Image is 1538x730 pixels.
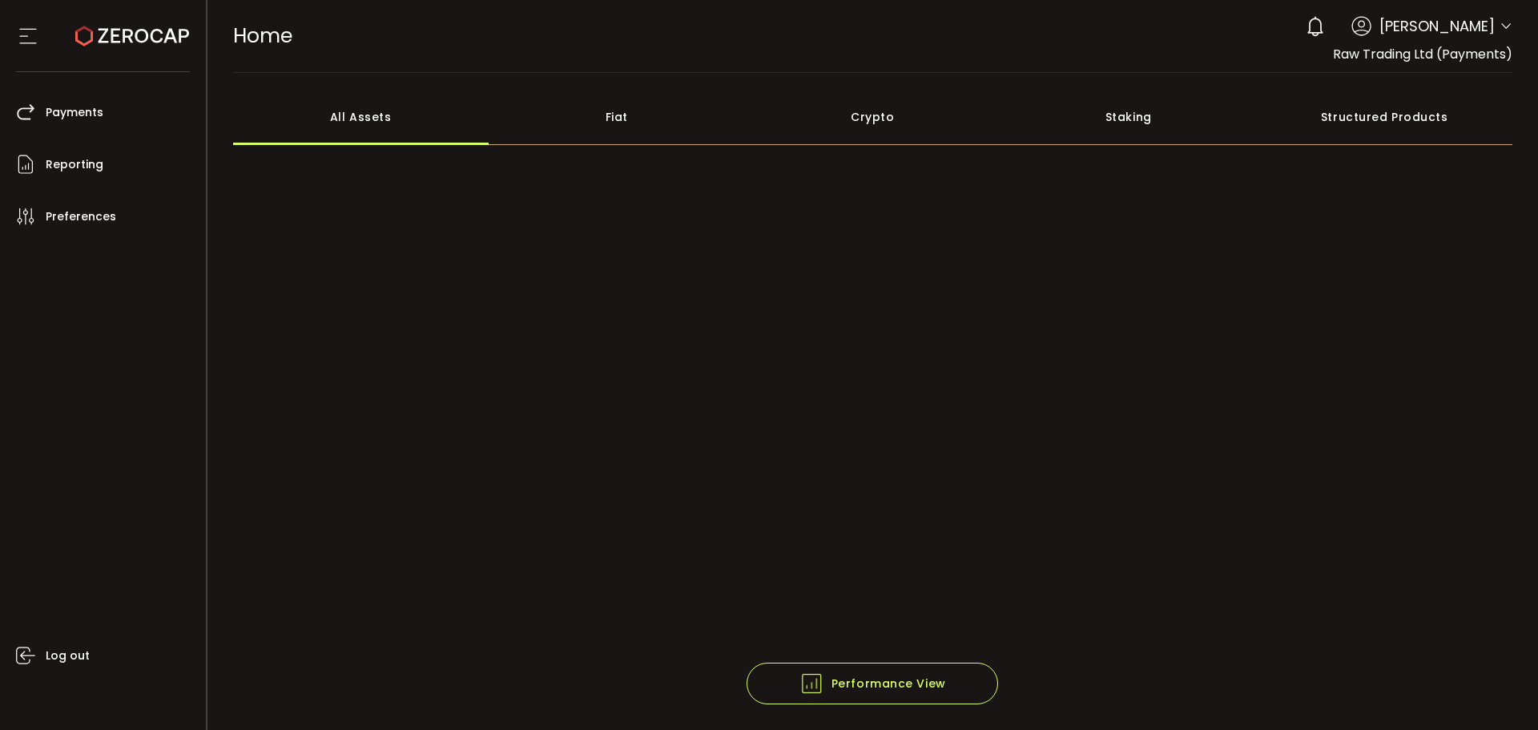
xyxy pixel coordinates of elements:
span: Payments [46,101,103,124]
span: Home [233,22,292,50]
div: Fiat [489,89,745,145]
div: All Assets [233,89,489,145]
div: Crypto [745,89,1001,145]
span: Preferences [46,205,116,228]
div: Staking [1001,89,1257,145]
span: Reporting [46,153,103,176]
span: Raw Trading Ltd (Payments) [1333,45,1512,63]
iframe: Chat Widget [1458,653,1538,730]
span: Performance View [799,672,946,696]
span: [PERSON_NAME] [1379,15,1495,37]
div: Structured Products [1257,89,1513,145]
button: Performance View [747,663,998,704]
span: Log out [46,644,90,667]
